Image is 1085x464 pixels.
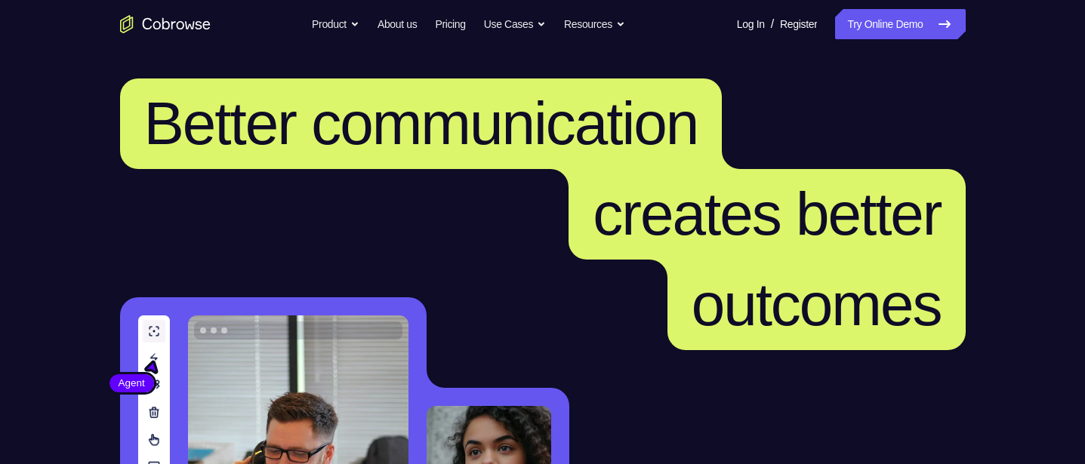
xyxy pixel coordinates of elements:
a: Go to the home page [120,15,211,33]
span: Agent [109,376,154,391]
span: / [771,15,774,33]
button: Product [312,9,359,39]
span: creates better [593,180,941,247]
a: Log In [737,9,765,39]
span: Better communication [144,90,698,157]
button: Resources [564,9,625,39]
a: Try Online Demo [835,9,965,39]
a: Pricing [435,9,465,39]
a: About us [378,9,417,39]
button: Use Cases [484,9,546,39]
a: Register [780,9,817,39]
span: outcomes [692,271,942,338]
